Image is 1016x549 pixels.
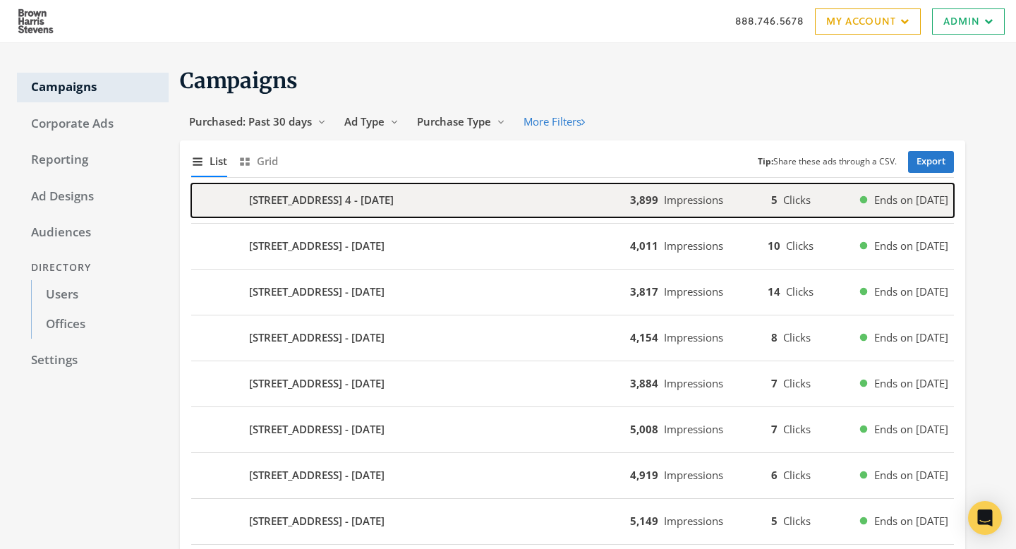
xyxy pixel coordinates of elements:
b: 3,884 [630,376,658,390]
button: List [191,146,227,176]
b: 7 [771,376,778,390]
b: 7 [771,422,778,436]
a: Ad Designs [17,182,169,212]
span: Purchase Type [417,114,491,128]
b: 5 [771,514,778,528]
a: Users [31,280,169,310]
span: Grid [257,153,278,169]
a: Campaigns [17,73,169,102]
a: Corporate Ads [17,109,169,139]
b: 3,899 [630,193,658,207]
b: 6 [771,468,778,482]
span: Clicks [783,376,811,390]
span: Ends on [DATE] [874,467,948,483]
b: 3,817 [630,284,658,298]
span: Clicks [783,514,811,528]
span: Impressions [664,284,723,298]
span: List [210,153,227,169]
span: Impressions [664,193,723,207]
b: 8 [771,330,778,344]
span: Clicks [786,239,814,253]
a: Export [908,151,954,173]
img: Adwerx [11,4,60,39]
span: Ends on [DATE] [874,421,948,438]
b: 4,011 [630,239,658,253]
a: Offices [31,310,169,339]
a: Admin [932,8,1005,35]
button: Ad Type [335,109,408,135]
span: Ad Type [344,114,385,128]
b: [STREET_ADDRESS] - [DATE] [249,375,385,392]
b: 14 [768,284,780,298]
a: 888.746.5678 [735,13,804,28]
b: [STREET_ADDRESS] 4 - [DATE] [249,192,394,208]
b: 4,154 [630,330,658,344]
span: Clicks [783,330,811,344]
span: Clicks [783,468,811,482]
span: Impressions [664,514,723,528]
span: Ends on [DATE] [874,238,948,254]
button: Purchase Type [408,109,514,135]
button: [STREET_ADDRESS] - [DATE]4,154Impressions8ClicksEnds on [DATE] [191,321,954,355]
b: 10 [768,239,780,253]
span: Ends on [DATE] [874,375,948,392]
button: More Filters [514,109,594,135]
b: [STREET_ADDRESS] - [DATE] [249,330,385,346]
span: Impressions [664,376,723,390]
span: Ends on [DATE] [874,192,948,208]
button: Grid [238,146,278,176]
span: Impressions [664,468,723,482]
a: Reporting [17,145,169,175]
a: My Account [815,8,921,35]
a: Settings [17,346,169,375]
div: Directory [17,255,169,281]
span: Impressions [664,422,723,436]
span: Impressions [664,330,723,344]
b: 5 [771,193,778,207]
b: 5,149 [630,514,658,528]
button: [STREET_ADDRESS] - [DATE]3,884Impressions7ClicksEnds on [DATE] [191,367,954,401]
button: Purchased: Past 30 days [180,109,335,135]
button: [STREET_ADDRESS] - [DATE]5,149Impressions5ClicksEnds on [DATE] [191,505,954,538]
button: [STREET_ADDRESS] 4 - [DATE]3,899Impressions5ClicksEnds on [DATE] [191,183,954,217]
span: Ends on [DATE] [874,284,948,300]
b: 4,919 [630,468,658,482]
small: Share these ads through a CSV. [758,155,897,169]
span: Ends on [DATE] [874,513,948,529]
span: Clicks [783,193,811,207]
b: [STREET_ADDRESS] - [DATE] [249,238,385,254]
span: Campaigns [180,67,298,94]
b: [STREET_ADDRESS] - [DATE] [249,513,385,529]
button: [STREET_ADDRESS] - [DATE]5,008Impressions7ClicksEnds on [DATE] [191,413,954,447]
span: Impressions [664,239,723,253]
b: [STREET_ADDRESS] - [DATE] [249,467,385,483]
div: Open Intercom Messenger [968,501,1002,535]
span: Clicks [783,422,811,436]
button: [STREET_ADDRESS] - [DATE]3,817Impressions14ClicksEnds on [DATE] [191,275,954,309]
button: [STREET_ADDRESS] - [DATE]4,011Impressions10ClicksEnds on [DATE] [191,229,954,263]
span: Purchased: Past 30 days [189,114,312,128]
button: [STREET_ADDRESS] - [DATE]4,919Impressions6ClicksEnds on [DATE] [191,459,954,493]
b: 5,008 [630,422,658,436]
span: Clicks [786,284,814,298]
b: Tip: [758,155,773,167]
b: [STREET_ADDRESS] - [DATE] [249,284,385,300]
b: [STREET_ADDRESS] - [DATE] [249,421,385,438]
span: Ends on [DATE] [874,330,948,346]
a: Audiences [17,218,169,248]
